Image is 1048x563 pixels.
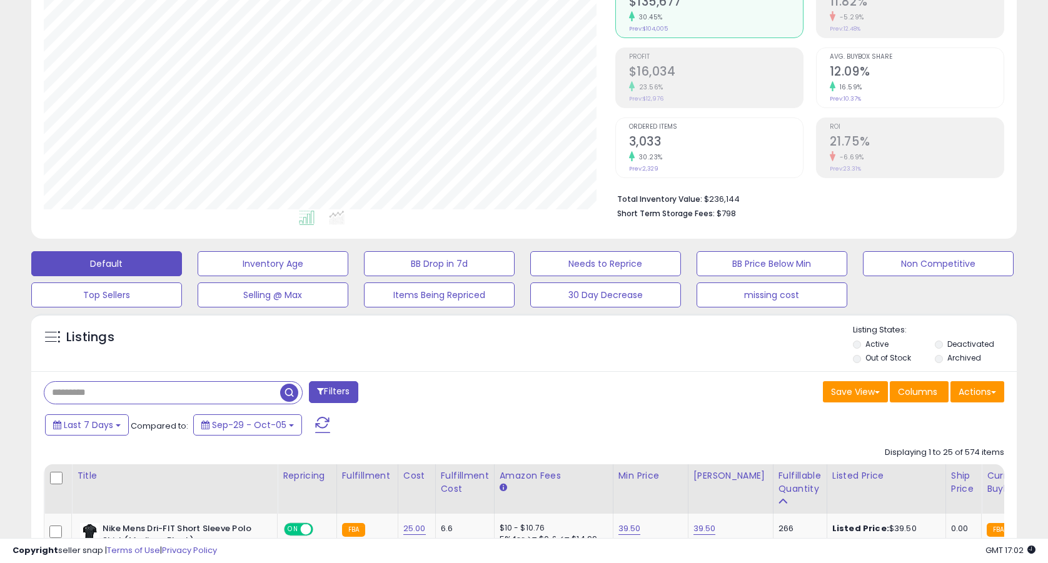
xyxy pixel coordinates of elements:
a: 39.50 [618,522,641,535]
li: $236,144 [617,191,995,206]
small: Prev: $12,976 [629,95,663,102]
div: seller snap | | [13,545,217,557]
span: Columns [898,386,937,398]
button: missing cost [697,282,847,307]
button: Actions [950,381,1004,402]
a: 25.00 [403,522,426,535]
small: Prev: 23.31% [830,165,861,172]
a: Privacy Policy [162,544,217,556]
div: Ship Price [951,469,976,496]
button: Last 7 Days [45,414,129,436]
div: [PERSON_NAME] [693,469,768,482]
small: -6.69% [835,152,864,162]
small: -5.29% [835,12,864,22]
label: Archived [947,352,981,363]
button: Sep-29 - Oct-05 [193,414,302,436]
button: Columns [890,381,949,402]
b: Total Inventory Value: [617,194,702,204]
small: Prev: 12.48% [830,25,860,32]
h5: Listings [66,329,114,346]
div: 266 [778,523,817,534]
button: Save View [823,381,888,402]
span: ON [285,524,301,535]
span: Ordered Items [629,124,803,131]
span: Compared to: [131,420,188,432]
button: Inventory Age [198,251,348,276]
small: Prev: 10.37% [830,95,861,102]
button: Selling @ Max [198,282,348,307]
button: Items Being Repriced [364,282,515,307]
h2: 3,033 [629,134,803,151]
span: Sep-29 - Oct-05 [212,419,286,431]
span: ROI [830,124,1004,131]
button: BB Price Below Min [697,251,847,276]
div: Fulfillable Quantity [778,469,822,496]
b: Nike Mens Dri-FIT Short Sleeve Polo Shirt (Medium, Black) [103,523,254,549]
button: Non Competitive [863,251,1014,276]
small: Prev: 2,329 [629,165,658,172]
div: Displaying 1 to 25 of 574 items [885,447,1004,459]
div: Fulfillment Cost [441,469,489,496]
b: Listed Price: [832,522,889,534]
label: Out of Stock [865,352,911,363]
div: Amazon Fees [500,469,608,482]
h2: 21.75% [830,134,1004,151]
div: Min Price [618,469,683,482]
h2: $16,034 [629,64,803,81]
span: 2025-10-13 17:02 GMT [985,544,1035,556]
small: 30.23% [635,152,663,162]
div: Repricing [283,469,331,482]
button: Default [31,251,182,276]
div: Title [77,469,272,482]
span: Profit [629,54,803,61]
p: Listing States: [853,324,1017,336]
small: 23.56% [635,82,663,92]
a: 39.50 [693,522,716,535]
div: Listed Price [832,469,940,482]
small: 16.59% [835,82,862,92]
button: BB Drop in 7d [364,251,515,276]
span: Last 7 Days [64,419,113,431]
label: Deactivated [947,339,994,349]
div: 6.6 [441,523,485,534]
strong: Copyright [13,544,58,556]
h2: 12.09% [830,64,1004,81]
button: Top Sellers [31,282,182,307]
label: Active [865,339,889,349]
small: FBA [987,523,1010,537]
small: 30.45% [635,12,663,22]
a: Terms of Use [107,544,160,556]
div: Fulfillment [342,469,393,482]
button: Filters [309,381,358,403]
span: Avg. Buybox Share [830,54,1004,61]
div: $10 - $10.76 [500,523,603,534]
span: $798 [717,207,736,219]
small: Amazon Fees. [500,482,507,494]
div: Cost [403,469,430,482]
small: FBA [342,523,365,537]
small: Prev: $104,005 [629,25,668,32]
b: Short Term Storage Fees: [617,208,715,219]
button: 30 Day Decrease [530,282,681,307]
div: $39.50 [832,523,936,534]
img: 31POUU0N+UL._SL40_.jpg [80,523,99,548]
div: 0.00 [951,523,972,534]
button: Needs to Reprice [530,251,681,276]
